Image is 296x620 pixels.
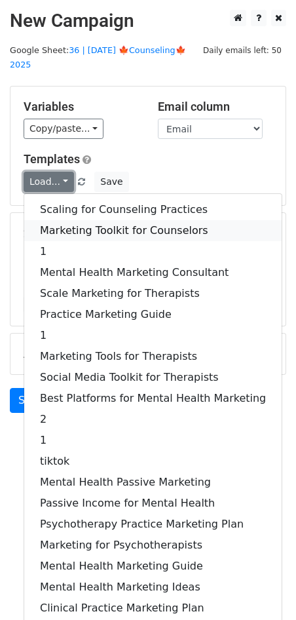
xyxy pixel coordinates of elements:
[24,304,282,325] a: Practice Marketing Guide
[24,367,282,388] a: Social Media Toolkit for Therapists
[24,325,282,346] a: 1
[231,557,296,620] iframe: Chat Widget
[24,220,282,241] a: Marketing Toolkit for Counselors
[24,451,282,472] a: tiktok
[24,409,282,430] a: 2
[24,472,282,493] a: Mental Health Passive Marketing
[24,535,282,556] a: Marketing for Psychotherapists
[10,10,286,32] h2: New Campaign
[10,388,53,413] a: Send
[24,172,74,192] a: Load...
[24,241,282,262] a: 1
[24,388,282,409] a: Best Platforms for Mental Health Marketing
[24,598,282,619] a: Clinical Practice Marketing Plan
[94,172,128,192] button: Save
[24,283,282,304] a: Scale Marketing for Therapists
[24,514,282,535] a: Psychotherapy Practice Marketing Plan
[24,346,282,367] a: Marketing Tools for Therapists
[24,152,80,166] a: Templates
[10,45,186,70] small: Google Sheet:
[198,43,286,58] span: Daily emails left: 50
[24,430,282,451] a: 1
[24,556,282,577] a: Mental Health Marketing Guide
[198,45,286,55] a: Daily emails left: 50
[24,493,282,514] a: Passive Income for Mental Health
[24,199,282,220] a: Scaling for Counseling Practices
[24,119,103,139] a: Copy/paste...
[158,100,272,114] h5: Email column
[24,262,282,283] a: Mental Health Marketing Consultant
[24,100,138,114] h5: Variables
[24,577,282,598] a: Mental Health Marketing Ideas
[10,45,186,70] a: 36 | [DATE] 🍁Counseling🍁 2025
